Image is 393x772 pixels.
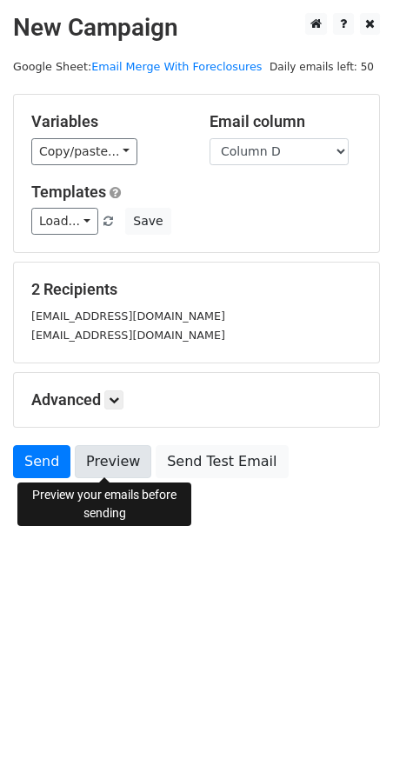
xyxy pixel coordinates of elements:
[75,445,151,478] a: Preview
[263,60,380,73] a: Daily emails left: 50
[210,112,362,131] h5: Email column
[31,112,183,131] h5: Variables
[156,445,288,478] a: Send Test Email
[31,309,225,323] small: [EMAIL_ADDRESS][DOMAIN_NAME]
[306,689,393,772] iframe: Chat Widget
[31,329,225,342] small: [EMAIL_ADDRESS][DOMAIN_NAME]
[31,208,98,235] a: Load...
[125,208,170,235] button: Save
[13,13,380,43] h2: New Campaign
[31,280,362,299] h5: 2 Recipients
[17,482,191,526] div: Preview your emails before sending
[31,183,106,201] a: Templates
[13,445,70,478] a: Send
[31,138,137,165] a: Copy/paste...
[263,57,380,77] span: Daily emails left: 50
[31,390,362,409] h5: Advanced
[91,60,262,73] a: Email Merge With Foreclosures
[13,60,262,73] small: Google Sheet:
